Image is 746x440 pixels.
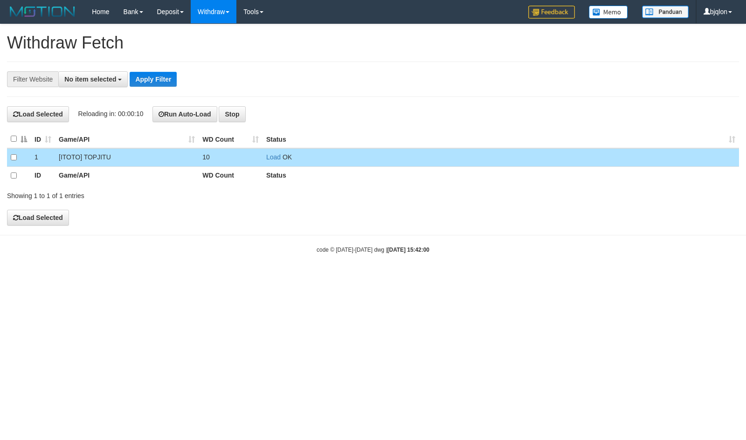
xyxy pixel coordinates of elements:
th: Status [262,166,739,185]
button: Load Selected [7,106,69,122]
span: 10 [202,153,210,161]
span: OK [283,153,292,161]
th: WD Count [199,166,262,185]
td: [ITOTO] TOPJITU [55,148,199,167]
th: ID [31,166,55,185]
th: ID: activate to sort column ascending [31,130,55,148]
img: Button%20Memo.svg [589,6,628,19]
th: Game/API [55,166,199,185]
button: Run Auto-Load [152,106,217,122]
a: Load [266,153,281,161]
th: Status: activate to sort column ascending [262,130,739,148]
img: MOTION_logo.png [7,5,78,19]
button: Stop [219,106,245,122]
span: No item selected [64,76,116,83]
button: No item selected [58,71,128,87]
h1: Withdraw Fetch [7,34,739,52]
img: panduan.png [642,6,689,18]
button: Load Selected [7,210,69,226]
button: Apply Filter [130,72,177,87]
small: code © [DATE]-[DATE] dwg | [317,247,429,253]
th: WD Count: activate to sort column ascending [199,130,262,148]
img: Feedback.jpg [528,6,575,19]
div: Showing 1 to 1 of 1 entries [7,187,304,200]
td: 1 [31,148,55,167]
strong: [DATE] 15:42:00 [387,247,429,253]
div: Filter Website [7,71,58,87]
span: Reloading in: 00:00:10 [78,110,143,117]
th: Game/API: activate to sort column ascending [55,130,199,148]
